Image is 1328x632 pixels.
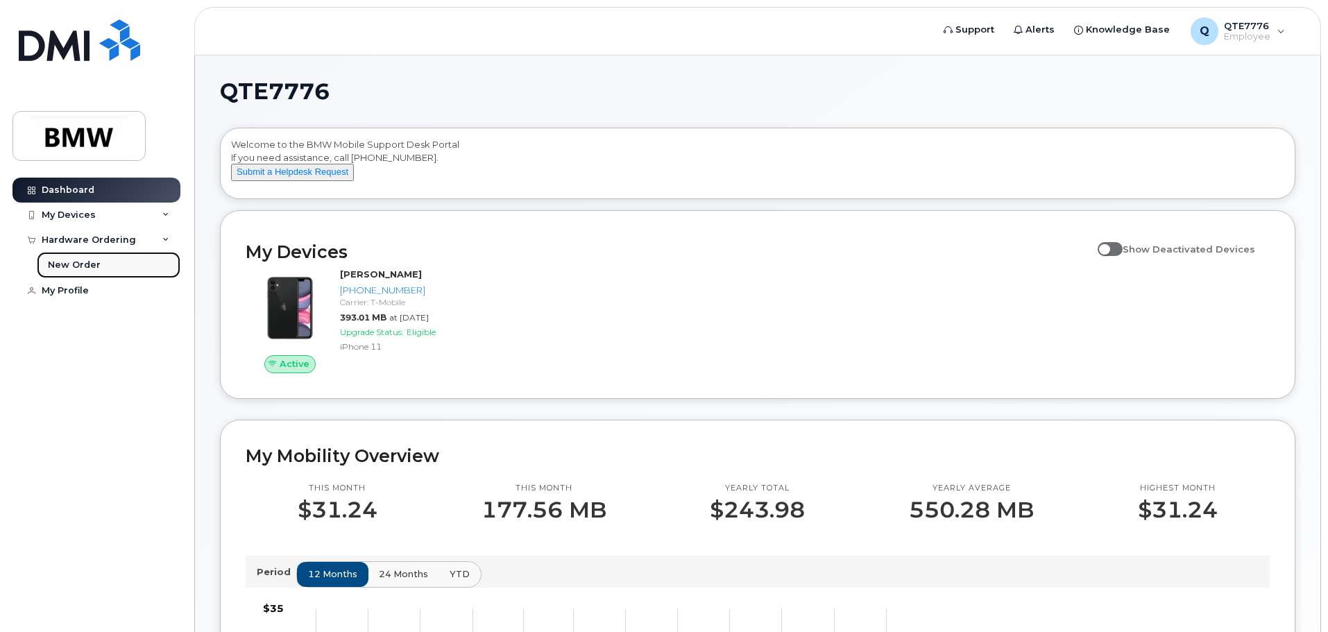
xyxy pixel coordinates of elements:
div: iPhone 11 [340,341,484,352]
tspan: $35 [263,602,284,615]
input: Show Deactivated Devices [1098,236,1109,247]
span: QTE7776 [220,81,330,102]
button: Submit a Helpdesk Request [231,164,354,181]
div: [PHONE_NUMBER] [340,284,484,297]
p: $31.24 [1138,497,1218,522]
div: Welcome to the BMW Mobile Support Desk Portal If you need assistance, call [PHONE_NUMBER]. [231,138,1284,194]
img: iPhone_11.jpg [257,275,323,341]
span: Upgrade Status: [340,327,404,337]
span: at [DATE] [389,312,429,323]
p: $31.24 [298,497,377,522]
p: Period [257,565,296,579]
span: YTD [450,567,470,581]
h2: My Mobility Overview [246,445,1270,466]
a: Submit a Helpdesk Request [231,166,354,177]
p: 177.56 MB [482,497,606,522]
p: This month [482,483,606,494]
a: Active[PERSON_NAME][PHONE_NUMBER]Carrier: T-Mobile393.01 MBat [DATE]Upgrade Status:EligibleiPhone 11 [246,268,489,373]
span: 24 months [379,567,428,581]
strong: [PERSON_NAME] [340,268,422,280]
p: This month [298,483,377,494]
span: Active [280,357,309,370]
p: 550.28 MB [909,497,1034,522]
p: Yearly average [909,483,1034,494]
h2: My Devices [246,241,1091,262]
iframe: Messenger Launcher [1268,572,1318,622]
p: Yearly total [710,483,805,494]
div: Carrier: T-Mobile [340,296,484,308]
span: Show Deactivated Devices [1123,244,1255,255]
span: 393.01 MB [340,312,386,323]
p: Highest month [1138,483,1218,494]
p: $243.98 [710,497,805,522]
span: Eligible [407,327,436,337]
